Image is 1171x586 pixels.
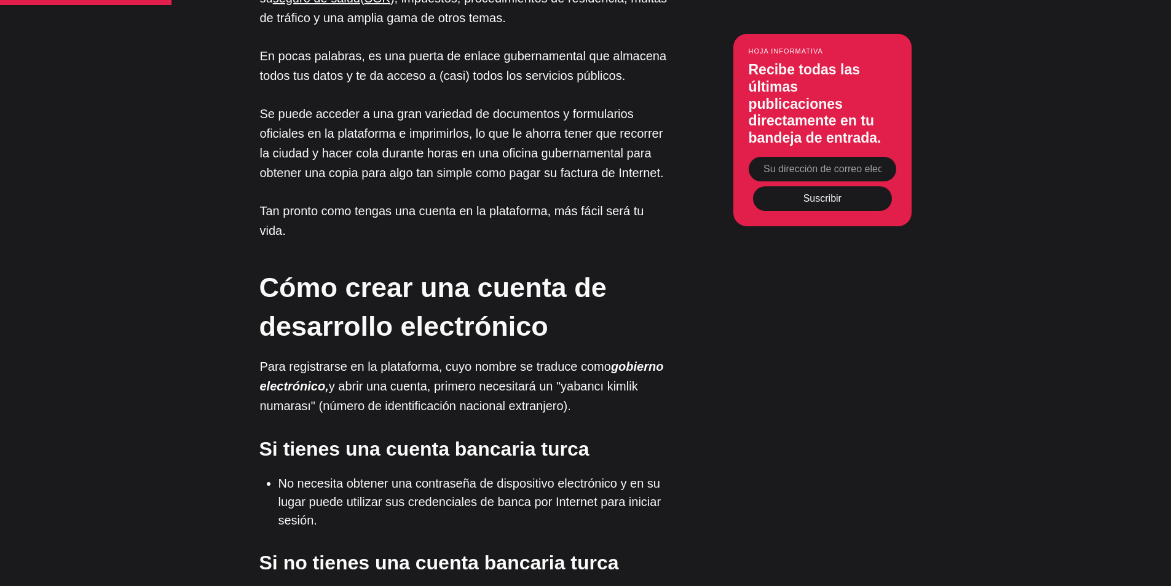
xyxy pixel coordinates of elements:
[260,379,638,413] font: y abrir una cuenta, primero necesitará un "yabancı kimlik numarası" (número de identificación nac...
[278,477,661,527] font: No necesita obtener una contraseña de dispositivo electrónico y en su lugar puede utilizar sus cr...
[260,107,664,180] font: Se puede acceder a una gran variedad de documentos y formularios oficiales en la plataforma e imp...
[260,49,667,82] font: En pocas palabras, es una puerta de enlace gubernamental que almacena todos tus datos y te da acc...
[803,193,841,204] font: Suscribir
[260,204,644,237] font: Tan pronto como tengas una cuenta en la plataforma, más fácil será tu vida.
[753,186,892,211] button: Suscribir
[259,438,589,460] font: Si tienes una cuenta bancaria turca
[259,272,607,342] font: Cómo crear una cuenta de desarrollo electrónico
[749,157,896,181] input: Su dirección de correo electrónico
[749,61,881,145] font: Recibe todas las últimas publicaciones directamente en tu bandeja de entrada.
[259,552,619,574] font: Si no tienes una cuenta bancaria turca
[260,360,611,373] font: Para registrarse en la plataforma, cuyo nombre se traduce como
[749,47,823,55] font: Hoja informativa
